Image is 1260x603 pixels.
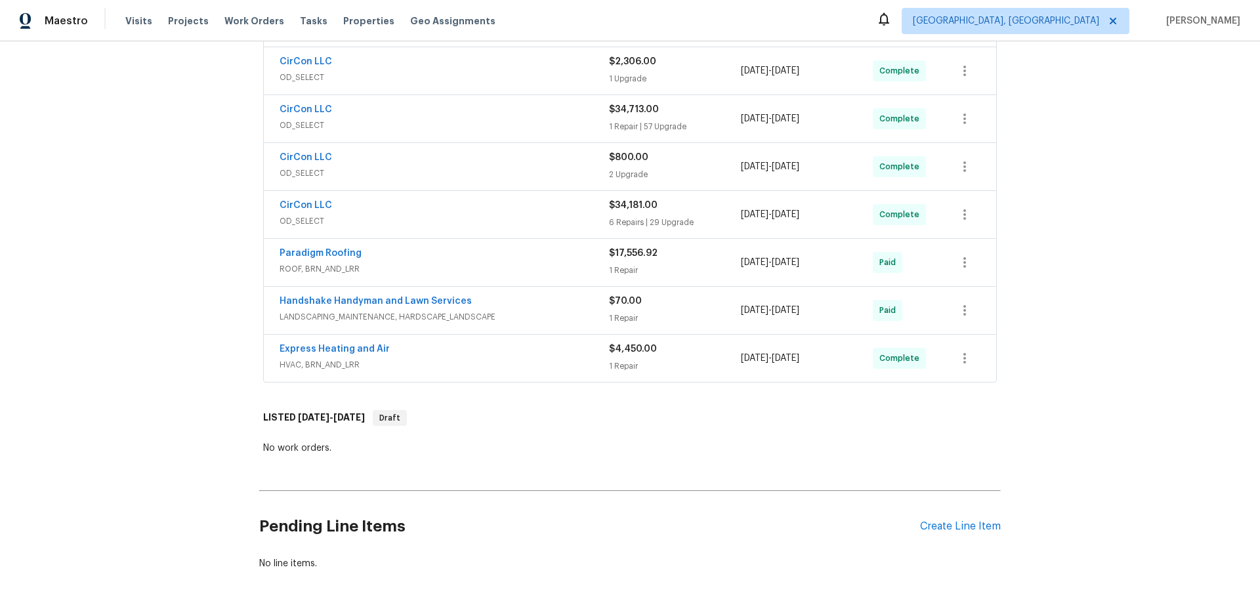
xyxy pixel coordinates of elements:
[259,496,920,557] h2: Pending Line Items
[741,64,799,77] span: -
[879,352,925,365] span: Complete
[609,264,741,277] div: 1 Repair
[879,160,925,173] span: Complete
[741,306,768,315] span: [DATE]
[879,208,925,221] span: Complete
[374,411,406,425] span: Draft
[609,72,741,85] div: 1 Upgrade
[280,249,362,258] a: Paradigm Roofing
[259,397,1001,439] div: LISTED [DATE]-[DATE]Draft
[1161,14,1240,28] span: [PERSON_NAME]
[772,306,799,315] span: [DATE]
[280,57,332,66] a: CirCon LLC
[772,210,799,219] span: [DATE]
[609,297,642,306] span: $70.00
[280,215,609,228] span: OD_SELECT
[913,14,1099,28] span: [GEOGRAPHIC_DATA], [GEOGRAPHIC_DATA]
[125,14,152,28] span: Visits
[741,210,768,219] span: [DATE]
[741,112,799,125] span: -
[300,16,327,26] span: Tasks
[879,256,901,269] span: Paid
[609,57,656,66] span: $2,306.00
[259,557,1001,570] div: No line items.
[609,153,648,162] span: $800.00
[920,520,1001,533] div: Create Line Item
[609,360,741,373] div: 1 Repair
[263,410,365,426] h6: LISTED
[879,112,925,125] span: Complete
[772,354,799,363] span: [DATE]
[879,64,925,77] span: Complete
[280,201,332,210] a: CirCon LLC
[280,71,609,84] span: OD_SELECT
[280,105,332,114] a: CirCon LLC
[45,14,88,28] span: Maestro
[280,344,390,354] a: Express Heating and Air
[772,66,799,75] span: [DATE]
[298,413,329,422] span: [DATE]
[741,258,768,267] span: [DATE]
[280,262,609,276] span: ROOF, BRN_AND_LRR
[280,167,609,180] span: OD_SELECT
[741,66,768,75] span: [DATE]
[410,14,495,28] span: Geo Assignments
[741,160,799,173] span: -
[609,216,741,229] div: 6 Repairs | 29 Upgrade
[343,14,394,28] span: Properties
[609,312,741,325] div: 1 Repair
[609,249,658,258] span: $17,556.92
[609,120,741,133] div: 1 Repair | 57 Upgrade
[609,201,658,210] span: $34,181.00
[609,344,657,354] span: $4,450.00
[168,14,209,28] span: Projects
[298,413,365,422] span: -
[280,358,609,371] span: HVAC, BRN_AND_LRR
[224,14,284,28] span: Work Orders
[280,119,609,132] span: OD_SELECT
[741,354,768,363] span: [DATE]
[772,162,799,171] span: [DATE]
[741,162,768,171] span: [DATE]
[280,153,332,162] a: CirCon LLC
[741,304,799,317] span: -
[263,442,997,455] div: No work orders.
[609,105,659,114] span: $34,713.00
[280,297,472,306] a: Handshake Handyman and Lawn Services
[741,352,799,365] span: -
[772,114,799,123] span: [DATE]
[772,258,799,267] span: [DATE]
[879,304,901,317] span: Paid
[333,413,365,422] span: [DATE]
[280,310,609,323] span: LANDSCAPING_MAINTENANCE, HARDSCAPE_LANDSCAPE
[741,256,799,269] span: -
[741,114,768,123] span: [DATE]
[741,208,799,221] span: -
[609,168,741,181] div: 2 Upgrade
